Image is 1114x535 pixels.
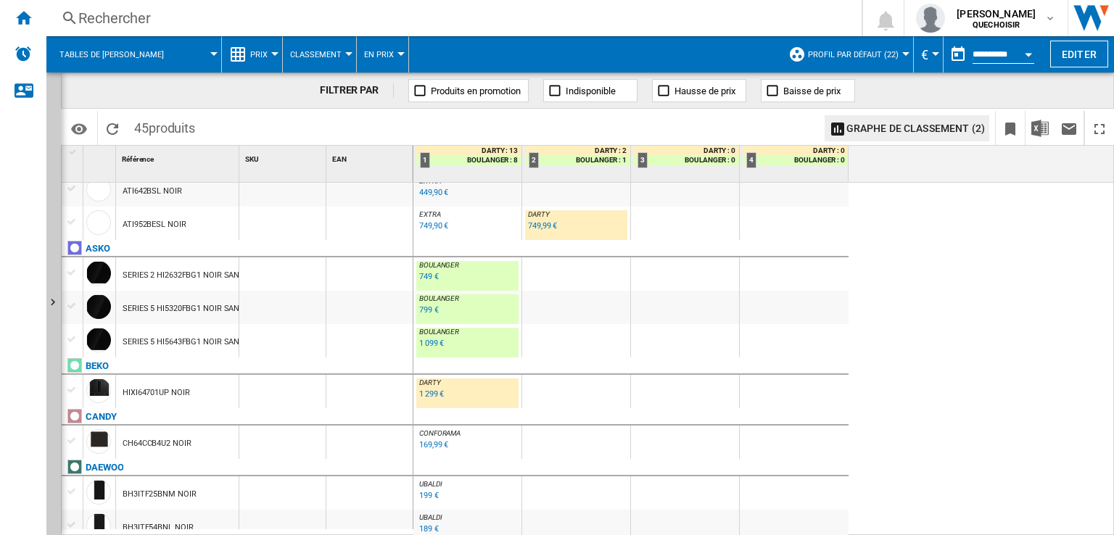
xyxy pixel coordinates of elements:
[290,50,342,59] span: Classement
[808,50,899,59] span: Profil par défaut (22)
[638,152,648,168] div: 3
[250,36,275,72] button: Prix
[419,210,441,218] span: EXTRA
[149,120,195,136] span: produits
[417,387,444,402] div: Mise à jour : mardi 9 septembre 2025 12:50
[329,146,413,168] div: Sort None
[59,50,164,59] span: Tables de cuisson
[417,438,448,452] div: Mise à jour : mardi 9 septembre 2025 08:45
[746,152,756,168] div: 4
[242,146,326,168] div: SKU Sort None
[419,429,461,437] span: CONFORAMA
[416,328,519,361] div: BOULANGER 1 099 €
[419,480,442,488] span: UBALDI
[417,303,439,318] div: Mise à jour : mardi 9 septembre 2025 00:47
[1031,120,1049,137] img: excel-24x24.png
[417,270,439,284] div: Mise à jour : mardi 9 septembre 2025 00:56
[78,8,824,28] div: Rechercher
[123,325,251,359] div: SERIES 5 HI5643FBG1 NOIR SANITE
[416,378,519,412] div: DARTY 1 299 €
[364,36,401,72] button: En Prix
[528,210,550,218] span: DARTY
[743,146,849,182] div: 4 DARTY : 0 BOULANGER : 0
[54,36,214,72] div: Tables de [PERSON_NAME]
[634,155,739,165] div: BOULANGER : 0
[98,111,127,145] button: Recharger
[119,146,239,168] div: Référence Sort None
[123,292,251,325] div: SERIES 5 HI5320FBG1 NOIR SANITE
[416,155,521,165] div: BOULANGER : 8
[419,491,439,500] div: 199 €
[416,177,519,210] div: EXTRA 449,90 €
[1050,41,1108,67] button: Editer
[416,210,519,244] div: EXTRA 749,90 €
[526,219,557,233] div: Mise à jour : mardi 9 septembre 2025 13:33
[59,36,178,72] button: Tables de [PERSON_NAME]
[921,47,928,62] span: €
[652,79,746,102] button: Hausse de prix
[123,478,196,511] div: BH3ITF25BNM NOIR
[123,259,251,292] div: SERIES 2 HI2632FBG1 NOIR SANITE
[529,152,539,168] div: 2
[761,79,855,102] button: Baisse de prix
[1026,111,1055,145] button: Télécharger au format Excel
[123,427,191,460] div: CH64CCB4U2 NOIR
[419,221,448,231] div: 749,90 €
[86,459,123,476] div: Cliquez pour filtrer sur cette marque
[417,489,439,503] div: Mise à jour : mardi 9 septembre 2025 04:52
[419,261,459,269] span: BOULANGER
[944,40,973,69] button: md-calendar
[819,111,996,146] div: Sélectionnez 1 à 3 sites en cliquant sur les cellules afin d'afficher un graphe de classement
[788,36,906,72] div: Profil par défaut (22)
[245,155,259,163] span: SKU
[634,146,739,182] div: 3 DARTY : 0 BOULANGER : 0
[419,524,439,534] div: 189 €
[416,146,521,155] div: DARTY : 13
[525,210,627,244] div: DARTY 749,99 €
[525,146,630,182] div: 2 DARTY : 2 BOULANGER : 1
[783,86,841,96] span: Baisse de prix
[290,36,349,72] button: Classement
[634,146,739,155] div: DARTY : 0
[250,50,268,59] span: Prix
[914,36,944,72] md-menu: Currency
[743,155,849,165] div: BOULANGER : 0
[417,186,448,200] div: Mise à jour : mardi 9 septembre 2025 13:04
[419,328,459,336] span: BOULANGER
[123,376,189,410] div: HIXI64701UP NOIR
[825,115,989,141] button: Graphe de classement (2)
[229,36,275,72] div: Prix
[921,36,936,72] button: €
[973,20,1020,30] b: QUECHOISIR
[528,221,557,231] div: 749,99 €
[242,146,326,168] div: Sort None
[416,429,519,463] div: CONFORAMA 169,99 €
[416,261,519,294] div: BOULANGER 749 €
[320,83,394,98] div: FILTRER PAR
[525,155,630,165] div: BOULANGER : 1
[419,440,448,449] div: 169,99 €
[996,111,1025,145] button: Créer un favoris
[566,86,616,96] span: Indisponible
[417,336,444,351] div: Mise à jour : mardi 9 septembre 2025 00:56
[416,294,519,328] div: BOULANGER 799 €
[808,36,906,72] button: Profil par défaut (22)
[419,339,444,348] div: 1 099 €
[46,72,61,535] button: Afficher
[329,146,413,168] div: EAN Sort None
[416,480,519,513] div: UBALDI 199 €
[419,272,439,281] div: 749 €
[416,146,521,182] div: 1 DARTY : 13 BOULANGER : 8
[65,115,94,141] button: Options
[419,294,459,302] span: BOULANGER
[420,152,430,168] div: 1
[419,513,442,521] span: UBALDI
[364,50,394,59] span: En Prix
[127,111,202,141] span: 45
[674,86,735,96] span: Hausse de prix
[86,408,117,426] div: Cliquez pour filtrer sur cette marque
[957,7,1036,21] span: [PERSON_NAME]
